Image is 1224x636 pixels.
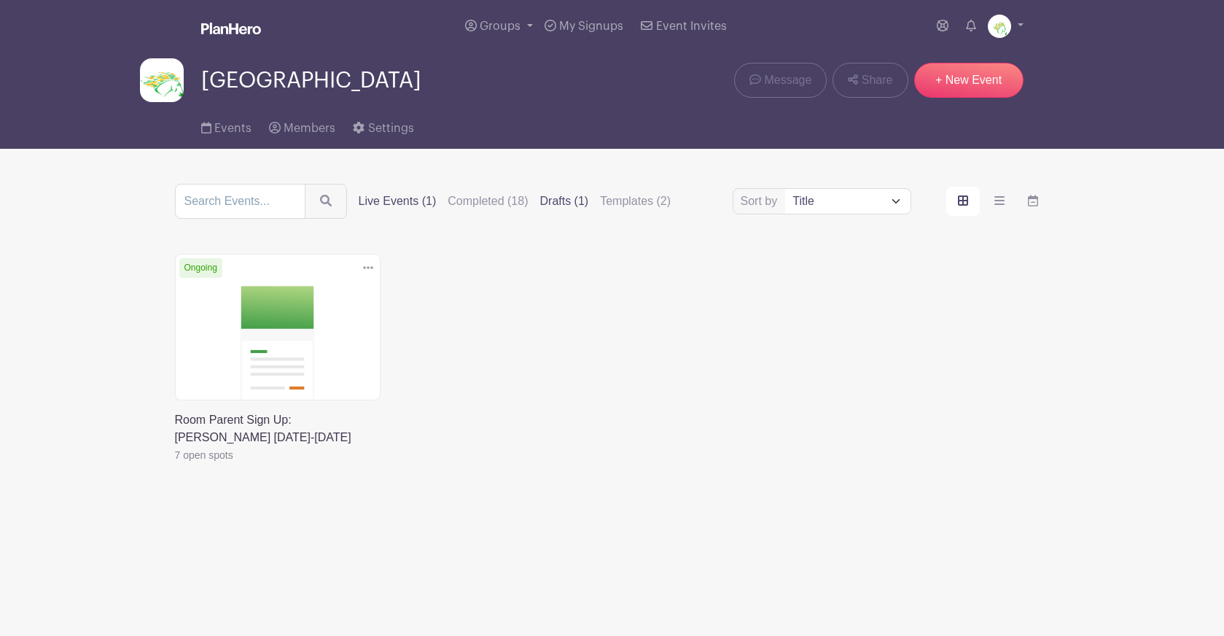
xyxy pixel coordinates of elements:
[862,71,893,89] span: Share
[201,102,252,149] a: Events
[734,63,827,98] a: Message
[833,63,908,98] a: Share
[175,184,305,219] input: Search Events...
[140,58,184,102] img: Screen%20Shot%202023-09-28%20at%203.51.11%20PM.png
[269,102,335,149] a: Members
[214,123,252,134] span: Events
[448,193,528,210] label: Completed (18)
[359,193,437,210] label: Live Events (1)
[656,20,727,32] span: Event Invites
[201,23,261,34] img: logo_white-6c42ec7e38ccf1d336a20a19083b03d10ae64f83f12c07503d8b9e83406b4c7d.svg
[559,20,623,32] span: My Signups
[946,187,1050,216] div: order and view
[764,71,811,89] span: Message
[284,123,335,134] span: Members
[480,20,521,32] span: Groups
[600,193,671,210] label: Templates (2)
[540,193,589,210] label: Drafts (1)
[201,69,421,93] span: [GEOGRAPHIC_DATA]
[914,63,1024,98] a: + New Event
[988,15,1011,38] img: Screen%20Shot%202023-09-28%20at%203.51.11%20PM.png
[741,193,782,210] label: Sort by
[353,102,413,149] a: Settings
[359,193,671,210] div: filters
[368,123,414,134] span: Settings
